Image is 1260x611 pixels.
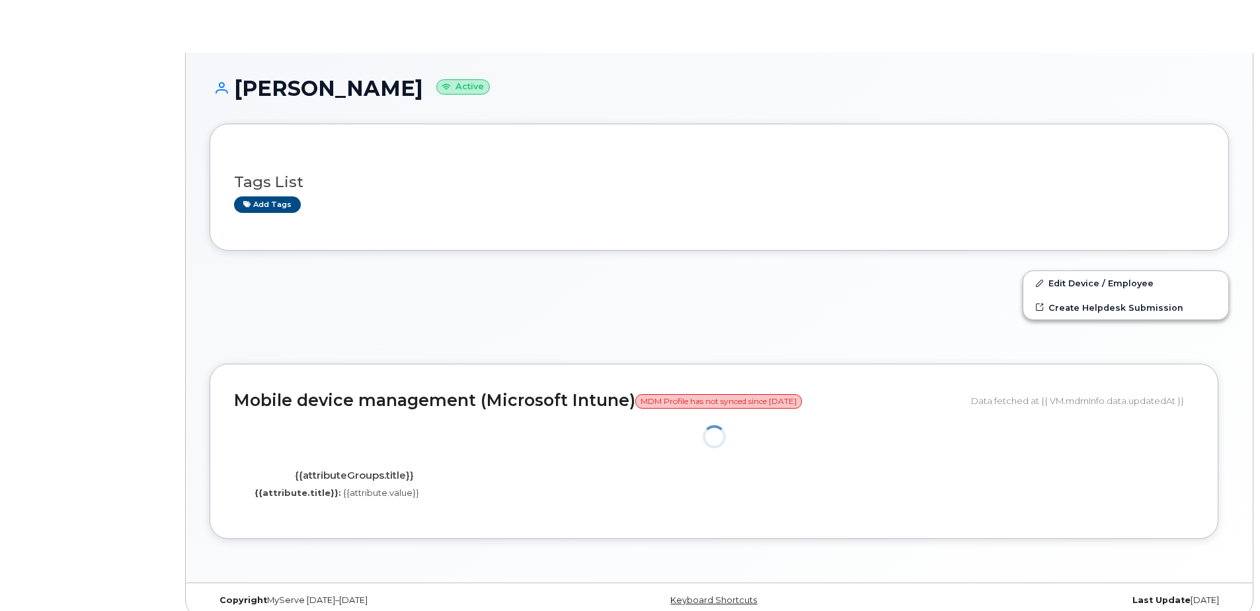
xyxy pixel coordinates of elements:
[1023,296,1228,319] a: Create Helpdesk Submission
[219,595,267,605] strong: Copyright
[1132,595,1191,605] strong: Last Update
[234,174,1204,190] h3: Tags List
[210,77,1229,100] h1: [PERSON_NAME]
[670,595,757,605] a: Keyboard Shortcuts
[244,470,464,481] h4: {{attributeGroups.title}}
[1023,271,1228,295] a: Edit Device / Employee
[343,487,419,498] span: {{attribute.value}}
[635,394,802,409] span: MDM Profile has not synced since [DATE]
[234,196,301,213] a: Add tags
[210,595,549,606] div: MyServe [DATE]–[DATE]
[436,79,490,95] small: Active
[889,595,1229,606] div: [DATE]
[234,391,961,410] h2: Mobile device management (Microsoft Intune)
[255,487,341,499] label: {{attribute.title}}:
[971,388,1194,413] div: Data fetched at {{ VM.mdmInfo.data.updatedAt }}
